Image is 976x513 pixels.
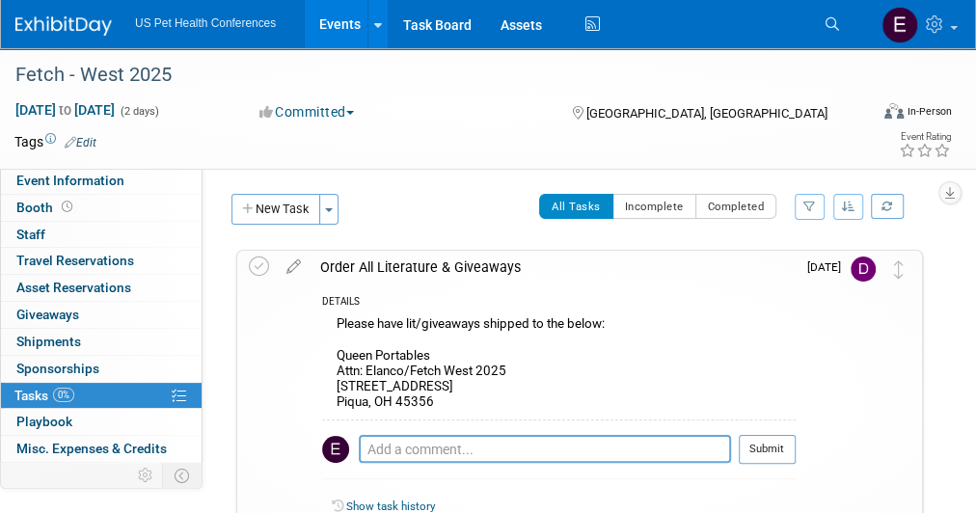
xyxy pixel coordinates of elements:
[129,463,163,488] td: Personalize Event Tab Strip
[807,260,851,274] span: [DATE]
[346,499,435,513] a: Show task history
[16,441,167,456] span: Misc. Expenses & Credits
[851,256,876,282] img: Debra Smith
[1,436,202,462] a: Misc. Expenses & Credits
[58,200,76,214] span: Booth not reserved yet
[14,132,96,151] td: Tags
[808,100,953,129] div: Event Format
[16,334,81,349] span: Shipments
[56,102,74,118] span: to
[53,388,74,402] span: 0%
[16,280,131,295] span: Asset Reservations
[277,258,311,276] a: edit
[16,414,72,429] span: Playbook
[322,311,796,418] div: Please have lit/giveaways shipped to the below: Queen Portables Attn: Elanco/Fetch West 2025 [STR...
[899,132,951,142] div: Event Rating
[907,104,952,119] div: In-Person
[119,105,159,118] span: (2 days)
[14,101,116,119] span: [DATE] [DATE]
[322,295,796,311] div: DETAILS
[894,260,904,279] i: Move task
[1,195,202,221] a: Booth
[1,168,202,194] a: Event Information
[739,435,796,464] button: Submit
[1,329,202,355] a: Shipments
[881,7,918,43] img: Erika Plata
[135,16,276,30] span: US Pet Health Conferences
[1,275,202,301] a: Asset Reservations
[1,248,202,274] a: Travel Reservations
[231,194,320,225] button: New Task
[871,194,904,219] a: Refresh
[1,222,202,248] a: Staff
[253,102,362,121] button: Committed
[1,409,202,435] a: Playbook
[1,383,202,409] a: Tasks0%
[612,194,696,219] button: Incomplete
[15,16,112,36] img: ExhibitDay
[16,307,79,322] span: Giveaways
[163,463,203,488] td: Toggle Event Tabs
[9,58,858,93] div: Fetch - West 2025
[16,253,134,268] span: Travel Reservations
[539,194,613,219] button: All Tasks
[16,227,45,242] span: Staff
[695,194,777,219] button: Completed
[16,200,76,215] span: Booth
[14,388,74,403] span: Tasks
[322,436,349,463] img: Erika Plata
[16,173,124,188] span: Event Information
[1,356,202,382] a: Sponsorships
[311,251,796,283] div: Order All Literature & Giveaways
[65,136,96,149] a: Edit
[16,361,99,376] span: Sponsorships
[884,103,904,119] img: Format-Inperson.png
[586,106,827,121] span: [GEOGRAPHIC_DATA], [GEOGRAPHIC_DATA]
[1,302,202,328] a: Giveaways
